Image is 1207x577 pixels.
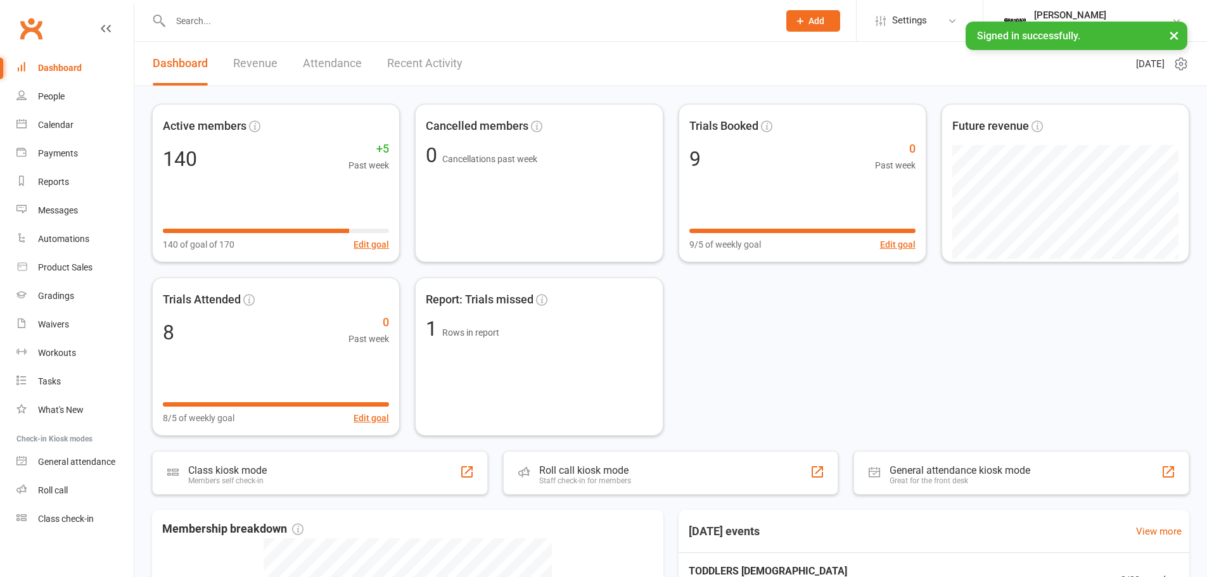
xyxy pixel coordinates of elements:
[16,310,134,339] a: Waivers
[38,148,78,158] div: Payments
[892,6,927,35] span: Settings
[303,42,362,86] a: Attendance
[38,63,82,73] div: Dashboard
[38,91,65,101] div: People
[16,505,134,533] a: Class kiosk mode
[977,30,1080,42] span: Signed in successfully.
[1034,10,1172,21] div: [PERSON_NAME]
[163,117,246,136] span: Active members
[38,514,94,524] div: Class check-in
[875,158,916,172] span: Past week
[38,205,78,215] div: Messages
[808,16,824,26] span: Add
[16,196,134,225] a: Messages
[38,348,76,358] div: Workouts
[16,111,134,139] a: Calendar
[16,168,134,196] a: Reports
[16,396,134,424] a: What's New
[16,282,134,310] a: Gradings
[539,476,631,485] div: Staff check-in for members
[16,253,134,282] a: Product Sales
[354,238,389,251] button: Edit goal
[16,339,134,367] a: Workouts
[952,117,1029,136] span: Future revenue
[167,12,770,30] input: Search...
[348,332,389,346] span: Past week
[38,376,61,386] div: Tasks
[16,448,134,476] a: General attendance kiosk mode
[442,154,537,164] span: Cancellations past week
[163,411,234,425] span: 8/5 of weekly goal
[16,367,134,396] a: Tasks
[38,234,89,244] div: Automations
[442,327,499,338] span: Rows in report
[188,476,267,485] div: Members self check-in
[16,225,134,253] a: Automations
[163,149,197,169] div: 140
[1136,56,1165,72] span: [DATE]
[689,117,758,136] span: Trials Booked
[875,140,916,158] span: 0
[890,476,1030,485] div: Great for the front desk
[1136,524,1182,539] a: View more
[16,476,134,505] a: Roll call
[880,238,916,251] button: Edit goal
[1002,8,1028,34] img: thumb_image1722295729.png
[354,411,389,425] button: Edit goal
[16,54,134,82] a: Dashboard
[426,143,442,167] span: 0
[38,177,69,187] div: Reports
[163,291,241,309] span: Trials Attended
[163,238,234,251] span: 140 of goal of 170
[16,82,134,111] a: People
[38,457,115,467] div: General attendance
[786,10,840,32] button: Add
[426,317,442,341] span: 1
[38,120,73,130] div: Calendar
[38,319,69,329] div: Waivers
[16,139,134,168] a: Payments
[1034,21,1172,32] div: [PERSON_NAME] [PERSON_NAME]
[689,238,761,251] span: 9/5 of weekly goal
[426,291,533,309] span: Report: Trials missed
[163,322,174,343] div: 8
[38,291,74,301] div: Gradings
[38,405,84,415] div: What's New
[233,42,278,86] a: Revenue
[387,42,463,86] a: Recent Activity
[426,117,528,136] span: Cancelled members
[348,158,389,172] span: Past week
[153,42,208,86] a: Dashboard
[188,464,267,476] div: Class kiosk mode
[38,262,93,272] div: Product Sales
[689,149,701,169] div: 9
[38,485,68,495] div: Roll call
[679,520,770,543] h3: [DATE] events
[890,464,1030,476] div: General attendance kiosk mode
[348,314,389,332] span: 0
[1163,22,1185,49] button: ×
[539,464,631,476] div: Roll call kiosk mode
[162,520,303,538] span: Membership breakdown
[348,140,389,158] span: +5
[15,13,47,44] a: Clubworx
